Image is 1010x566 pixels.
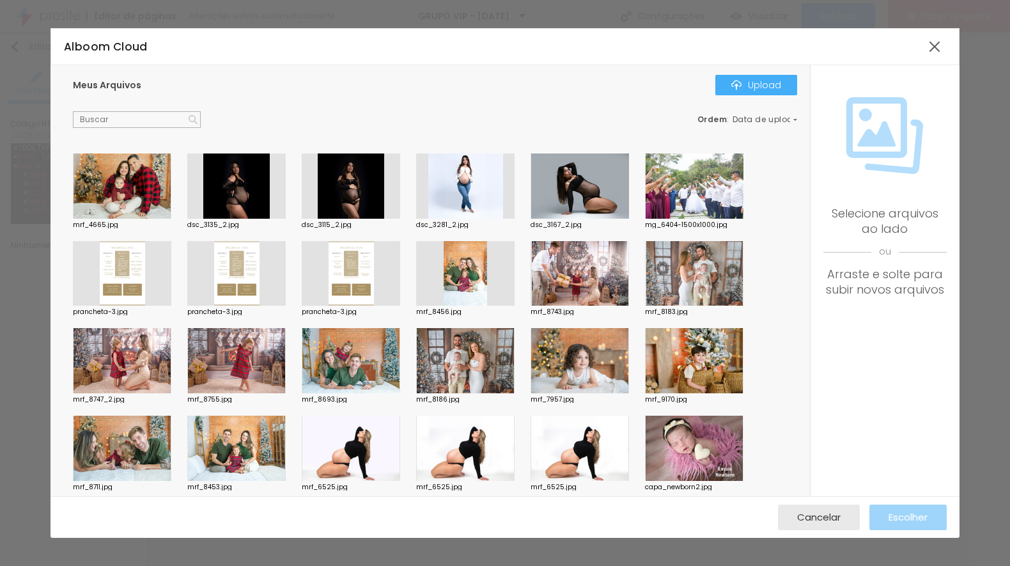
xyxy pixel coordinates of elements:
div: mrf_8747_2.jpg [73,397,171,403]
div: prancheta-3.jpg [302,309,400,315]
div: mrf_8186.jpg [416,397,515,403]
div: Selecione arquivos ao lado Arraste e solte para subir novos arquivos [823,206,947,297]
button: Cancelar [778,505,860,530]
div: dsc_3115_2.jpg [302,222,400,228]
div: mrf_8693.jpg [302,397,400,403]
div: mrf_8755.jpg [187,397,286,403]
div: Upload [731,80,781,90]
div: mrf_6525.jpg [302,484,400,491]
button: Escolher [869,505,947,530]
div: mrf_6525.jpg [416,484,515,491]
span: Alboom Cloud [64,39,148,54]
div: : [697,116,797,123]
img: Icone [846,97,923,174]
div: mrf_7957.jpg [531,397,629,403]
div: dsc_3135_2.jpg [187,222,286,228]
span: Cancelar [797,512,841,523]
div: mrf_6525.jpg [531,484,629,491]
div: mrf_8183.jpg [645,309,743,315]
button: IconeUpload [715,75,797,95]
div: mrf_8711.jpg [73,484,171,491]
span: ou [823,237,947,267]
div: mrf_4665.jpg [73,222,171,228]
div: mrf_8456.jpg [416,309,515,315]
div: mrf_8453.jpg [187,484,286,491]
div: prancheta-3.jpg [73,309,171,315]
span: Meus Arquivos [73,79,141,91]
div: mg_6404-1500x1000.jpg [645,222,743,228]
div: capa_newborn2.jpg [645,484,743,491]
span: Ordem [697,114,727,125]
div: prancheta-3.jpg [187,309,286,315]
div: dsc_3281_2.jpg [416,222,515,228]
span: Data de upload [733,116,799,123]
input: Buscar [73,111,201,128]
div: dsc_3167_2.jpg [531,222,629,228]
img: Icone [731,80,742,90]
div: mrf_8743.jpg [531,309,629,315]
img: Icone [189,115,198,124]
div: mrf_9170.jpg [645,397,743,403]
span: Escolher [889,512,928,523]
